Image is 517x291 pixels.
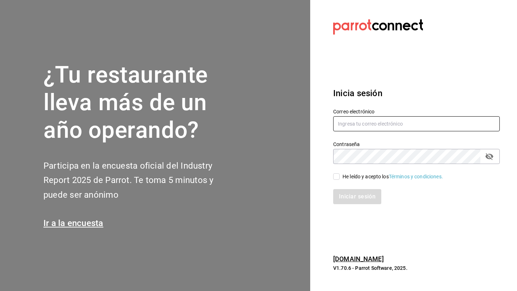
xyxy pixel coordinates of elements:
[343,173,443,180] div: He leído y acepto los
[43,61,237,144] h1: ¿Tu restaurante lleva más de un año operando?
[333,87,500,100] h3: Inicia sesión
[333,142,500,147] label: Contraseña
[43,218,103,228] a: Ir a la encuesta
[389,174,443,179] a: Términos y condiciones.
[333,255,384,263] a: [DOMAIN_NAME]
[333,116,500,131] input: Ingresa tu correo electrónico
[333,264,500,272] p: V1.70.6 - Parrot Software, 2025.
[43,159,237,202] h2: Participa en la encuesta oficial del Industry Report 2025 de Parrot. Te toma 5 minutos y puede se...
[333,109,500,114] label: Correo electrónico
[483,150,495,163] button: passwordField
